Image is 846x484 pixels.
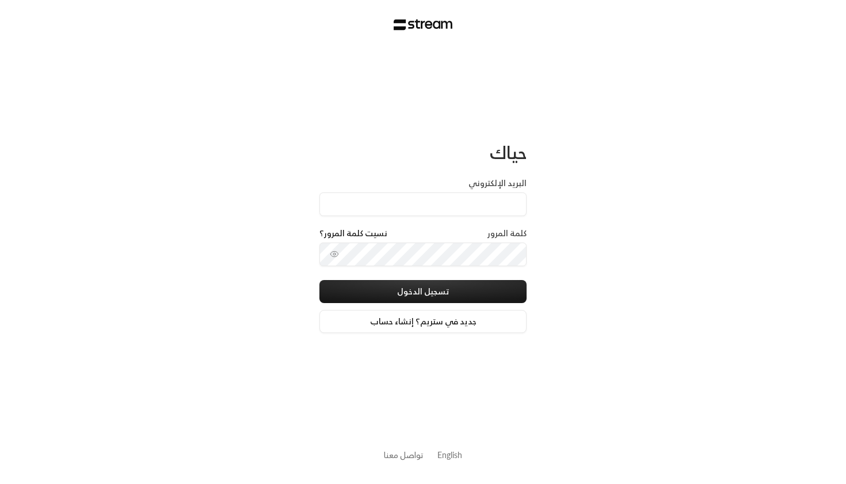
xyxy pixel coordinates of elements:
[487,228,527,239] label: كلمة المرور
[394,19,453,31] img: Stream Logo
[319,310,527,333] a: جديد في ستريم؟ إنشاء حساب
[325,245,344,263] button: toggle password visibility
[490,137,527,168] span: حياك
[319,228,387,239] a: نسيت كلمة المرور؟
[319,280,527,303] button: تسجيل الدخول
[384,449,424,461] button: تواصل معنا
[468,177,527,189] label: البريد الإلكتروني
[437,444,462,466] a: English
[384,448,424,462] a: تواصل معنا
